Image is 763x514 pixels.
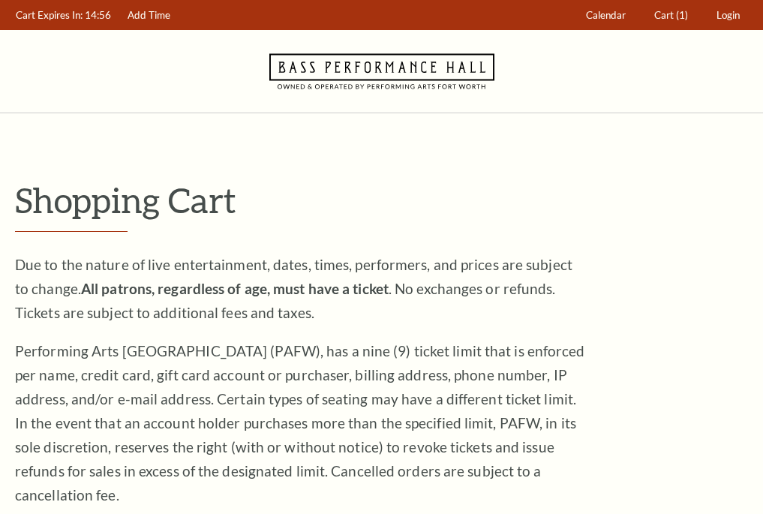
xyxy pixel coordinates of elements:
[15,256,572,321] span: Due to the nature of live entertainment, dates, times, performers, and prices are subject to chan...
[81,280,389,297] strong: All patrons, regardless of age, must have a ticket
[15,181,748,219] p: Shopping Cart
[647,1,695,30] a: Cart (1)
[676,9,688,21] span: (1)
[710,1,747,30] a: Login
[716,9,740,21] span: Login
[85,9,111,21] span: 14:56
[121,1,178,30] a: Add Time
[16,9,83,21] span: Cart Expires In:
[579,1,633,30] a: Calendar
[586,9,626,21] span: Calendar
[654,9,674,21] span: Cart
[15,339,585,507] p: Performing Arts [GEOGRAPHIC_DATA] (PAFW), has a nine (9) ticket limit that is enforced per name, ...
